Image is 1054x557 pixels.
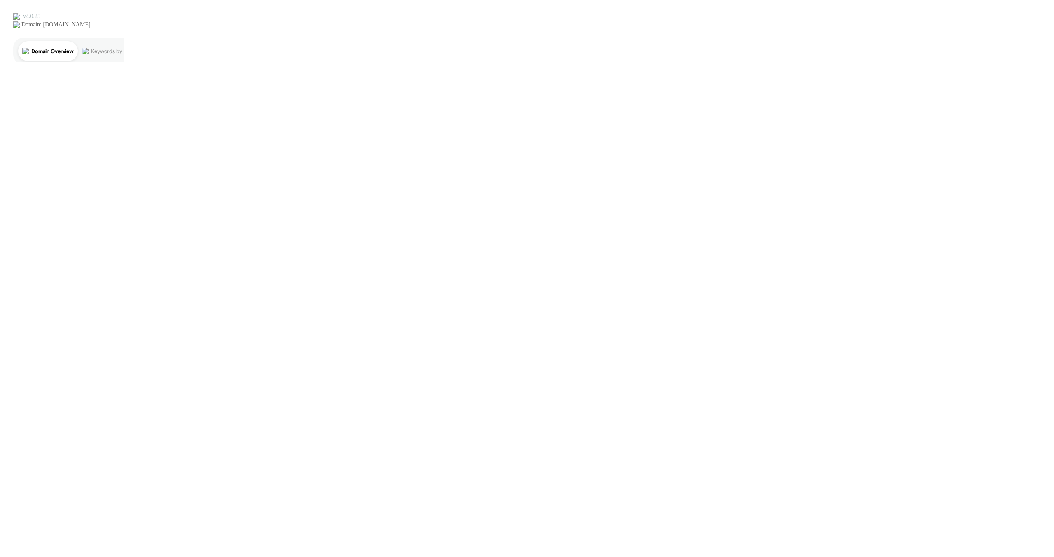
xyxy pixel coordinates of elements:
img: logo_orange.svg [13,13,20,20]
div: v 4.0.25 [23,13,40,20]
img: website_grey.svg [13,21,20,28]
div: Keywords by Traffic [91,49,139,54]
img: tab_domain_overview_orange.svg [22,48,29,54]
div: Domain: [DOMAIN_NAME] [21,21,91,28]
img: tab_keywords_by_traffic_grey.svg [82,48,89,54]
div: Domain Overview [31,49,74,54]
